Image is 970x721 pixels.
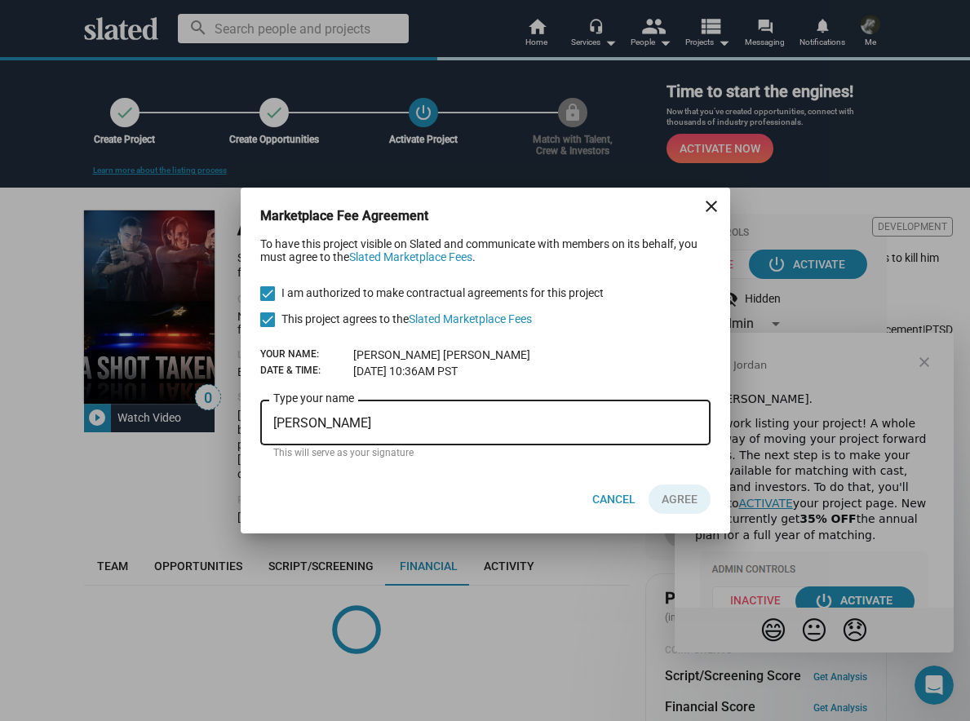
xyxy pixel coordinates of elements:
[443,348,530,361] span: [PERSON_NAME]
[281,283,604,303] span: I am authorized to make contractual agreements for this project
[702,197,721,216] mat-icon: close
[160,277,201,316] span: disappointed reaction
[579,484,649,514] button: Cancel
[409,312,532,325] a: Slated Marketplace Fees
[353,348,441,361] span: [PERSON_NAME]
[20,59,259,75] div: Hi, [PERSON_NAME].
[649,484,711,514] button: AGREE
[349,250,472,263] a: Slated Marketplace Fees
[353,365,458,378] dd: [DATE] 10:36AM PST
[592,484,636,514] span: Cancel
[64,164,118,177] a: ACTIVATE
[662,484,698,514] span: AGREE
[260,237,711,263] div: To have this project visible on Slated and communicate with members on its behalf, you must agree...
[126,282,153,313] span: 😐
[260,365,353,378] dt: Date & Time:
[260,348,353,361] dt: Your Name:
[166,282,193,313] span: 😞
[281,309,532,329] span: This project agrees to the
[273,447,414,460] mat-hint: This will serve as your signature
[125,179,181,192] b: 35% OFF
[59,26,92,38] span: Jordan
[119,277,160,316] span: neutral face reaction
[20,20,46,46] img: Profile image for Jordan
[20,83,259,211] div: Nice work listing your project! A whole new way of moving your project forward awaits. The next s...
[260,207,451,224] h3: Marketplace Fee Agreement
[78,277,119,316] span: smile reaction
[85,282,112,313] span: 😄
